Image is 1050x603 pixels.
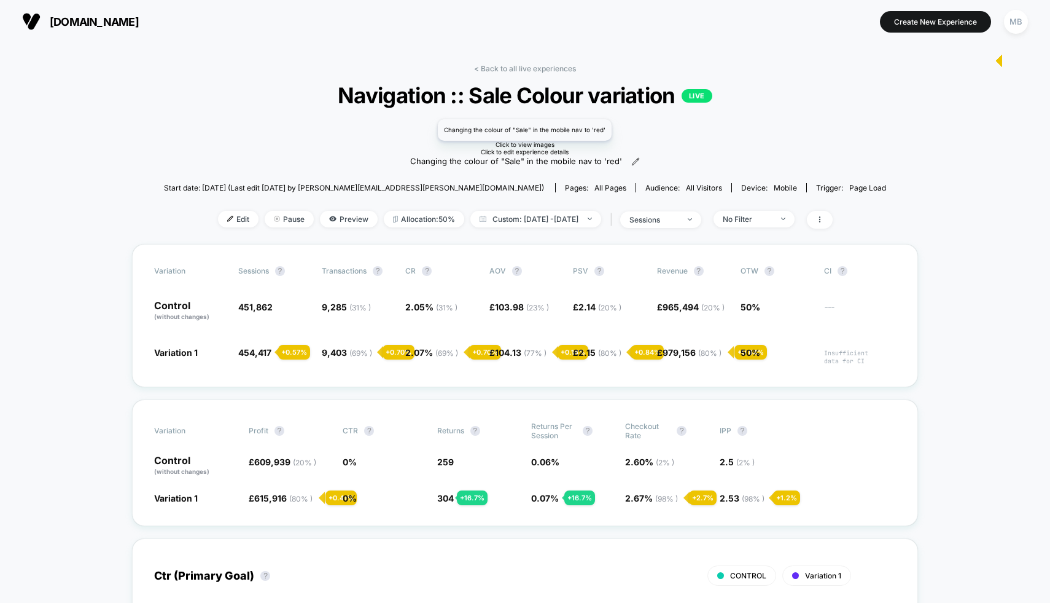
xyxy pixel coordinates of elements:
[489,266,506,275] span: AOV
[645,183,722,192] div: Audience:
[1004,10,1028,34] div: MB
[154,468,209,475] span: (without changes)
[249,493,313,503] span: £
[723,215,772,224] div: No Filter
[164,183,544,192] span: Start date: [DATE] (Last edit [DATE] by [PERSON_NAME][EMAIL_ADDRESS][PERSON_NAME][DOMAIN_NAME])
[573,347,621,358] span: £
[322,266,367,275] span: Transactions
[849,183,886,192] span: Page Load
[625,493,678,503] span: 2.67 %
[274,216,280,222] img: end
[435,349,458,358] span: ( 69 % )
[741,347,760,358] span: 50%
[343,457,357,467] span: 0 %
[320,211,378,227] span: Preview
[526,303,549,312] span: ( 23 % )
[731,183,806,192] span: Device:
[588,218,592,220] img: end
[573,266,588,275] span: PSV
[278,345,310,360] div: + 0.57 %
[657,266,688,275] span: Revenue
[730,571,766,580] span: CONTROL
[573,302,621,312] span: £
[218,211,259,227] span: Edit
[682,89,712,103] p: LIVE
[824,304,895,321] span: ---
[436,303,457,312] span: ( 31 % )
[558,345,588,360] div: + 0.14 %
[293,458,316,467] span: ( 20 % )
[470,211,601,227] span: Custom: [DATE] - [DATE]
[663,347,721,358] span: 979,156
[531,422,577,440] span: Returns Per Session
[677,426,686,436] button: ?
[349,303,371,312] span: ( 31 % )
[238,302,273,312] span: 451,862
[742,494,764,503] span: ( 98 % )
[457,491,488,505] div: + 16.7 %
[289,494,313,503] span: ( 80 % )
[656,458,674,467] span: ( 2 % )
[1000,9,1032,34] button: MB
[275,266,285,276] button: ?
[249,426,268,435] span: Profit
[686,183,722,192] span: All Visitors
[260,571,270,581] button: ?
[824,349,895,365] span: Insufficient data for CI
[154,313,209,320] span: (without changes)
[474,64,576,73] a: < Back to all live experiences
[410,156,622,168] span: Changing the colour of "Sale" in the mobile nav to 'red'
[663,302,725,312] span: 965,494
[480,216,486,222] img: calendar
[18,12,142,31] button: [DOMAIN_NAME]
[495,347,546,358] span: 104.13
[405,266,416,275] span: CR
[489,347,546,358] span: £
[736,458,755,467] span: ( 2 % )
[838,266,847,276] button: ?
[688,218,692,221] img: end
[657,347,721,358] span: £
[437,493,454,503] span: 304
[489,302,549,312] span: £
[594,183,626,192] span: all pages
[227,216,233,222] img: edit
[657,302,725,312] span: £
[824,266,892,276] span: CI
[154,347,198,358] span: Variation 1
[154,301,225,321] p: Control
[322,302,371,312] span: 9,285
[578,302,621,312] span: 2.14
[393,216,398,223] img: rebalance
[496,141,554,148] div: Click to view images
[781,218,785,220] img: end
[773,491,800,505] div: + 1.2 %
[325,491,357,505] div: + 0.41 %
[437,457,454,467] span: 259
[437,426,464,435] span: Returns
[583,426,593,436] button: ?
[249,457,316,467] span: £
[343,493,357,503] span: 0 %
[322,347,372,358] span: 9,403
[364,426,374,436] button: ?
[607,211,620,229] span: |
[565,183,626,192] div: Pages:
[720,493,764,503] span: 2.53
[405,347,458,358] span: 2.07 %
[512,266,522,276] button: ?
[154,455,236,476] p: Control
[531,457,559,467] span: 0.06 %
[383,345,414,360] div: + 0.70 %
[444,125,605,135] p: Changing the colour of "Sale" in the mobile nav to 'red'
[737,426,747,436] button: ?
[405,302,457,312] span: 2.05 %
[254,457,316,467] span: 609,939
[154,493,198,503] span: Variation 1
[655,494,678,503] span: ( 98 % )
[625,457,674,467] span: 2.60 %
[720,457,755,467] span: 2.5
[238,266,269,275] span: Sessions
[629,215,679,224] div: sessions
[349,349,372,358] span: ( 69 % )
